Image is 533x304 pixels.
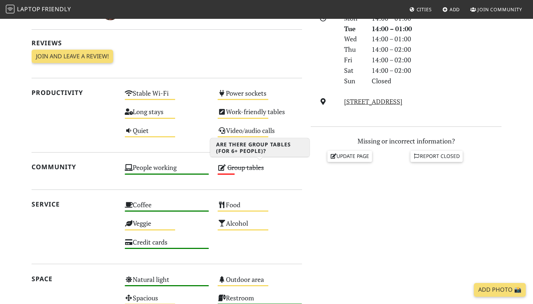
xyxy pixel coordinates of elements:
a: Report closed [410,151,463,162]
div: Tue [340,24,367,34]
s: Group tables [227,163,264,172]
div: Quiet [120,125,214,143]
span: Cities [417,6,432,13]
div: 14:00 – 02:00 [367,55,506,65]
a: Join Community [467,3,525,16]
div: Sat [340,65,367,76]
a: LaptopFriendly LaptopFriendly [6,3,71,16]
div: Closed [367,76,506,86]
img: LaptopFriendly [6,5,15,13]
h2: Reviews [32,39,302,47]
span: Laptop [17,5,41,13]
a: Add [439,3,463,16]
div: Long stays [120,106,214,124]
div: Coffee [120,199,214,217]
div: Credit cards [120,236,214,255]
div: Thu [340,44,367,55]
h2: Service [32,200,116,208]
h3: Are there group tables (for 6+ people)? [210,138,310,157]
a: Join and leave a review! [32,50,113,63]
h2: Productivity [32,89,116,96]
div: Alcohol [213,217,306,236]
span: Friendly [42,5,71,13]
div: Outdoor area [213,274,306,292]
div: People working [120,162,214,180]
div: Work-friendly tables [213,106,306,124]
div: Video/audio calls [213,125,306,143]
div: 14:00 – 01:00 [367,24,506,34]
div: Stable Wi-Fi [120,87,214,106]
div: Fri [340,55,367,65]
h2: Community [32,163,116,171]
div: 14:00 – 01:00 [367,34,506,44]
a: Cities [406,3,435,16]
span: Add [450,6,460,13]
div: 14:00 – 02:00 [367,65,506,76]
div: Power sockets [213,87,306,106]
p: Missing or incorrect information? [311,136,501,146]
div: Natural light [120,274,214,292]
div: Veggie [120,217,214,236]
h2: Space [32,275,116,283]
div: Sun [340,76,367,86]
div: Wed [340,34,367,44]
a: Add Photo 📸 [474,283,526,297]
a: [STREET_ADDRESS] [344,97,402,106]
a: Update page [327,151,372,162]
div: 14:00 – 02:00 [367,44,506,55]
div: Food [213,199,306,217]
span: Join Community [478,6,522,13]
